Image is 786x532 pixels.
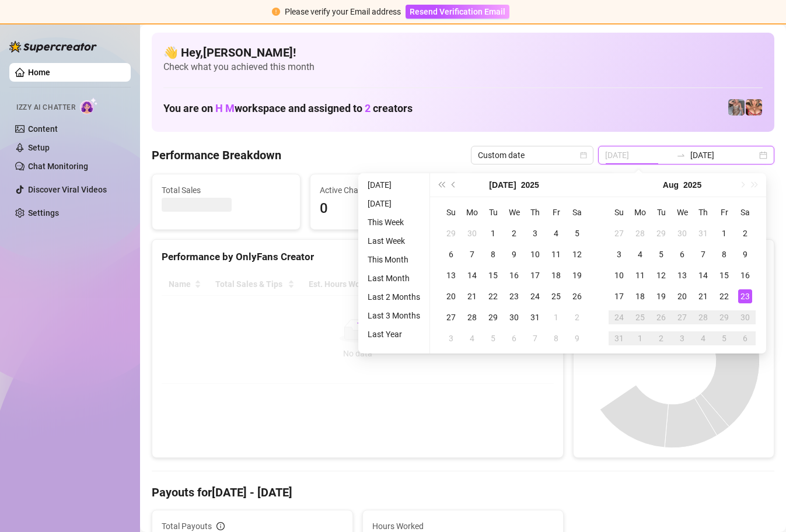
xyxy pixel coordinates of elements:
div: 1 [717,226,731,240]
td: 2025-08-06 [504,328,525,349]
td: 2025-08-26 [651,307,672,328]
td: 2025-08-29 [714,307,735,328]
div: 11 [549,247,563,261]
td: 2025-08-04 [462,328,483,349]
div: 29 [717,310,731,324]
td: 2025-08-13 [672,265,693,286]
div: 12 [654,268,668,282]
td: 2025-08-02 [735,223,756,244]
div: 5 [570,226,584,240]
td: 2025-07-28 [630,223,651,244]
div: 1 [549,310,563,324]
td: 2025-07-08 [483,244,504,265]
div: 17 [528,268,542,282]
button: Choose a year [521,173,539,197]
div: 26 [570,289,584,303]
div: 10 [528,247,542,261]
div: Please verify your Email address [285,5,401,18]
td: 2025-08-25 [630,307,651,328]
td: 2025-07-27 [609,223,630,244]
div: 18 [549,268,563,282]
th: Tu [651,202,672,223]
td: 2025-06-30 [462,223,483,244]
th: Sa [567,202,588,223]
div: 1 [633,331,647,345]
div: 9 [507,247,521,261]
button: Last year (Control + left) [435,173,448,197]
div: 5 [486,331,500,345]
img: pennylondon [746,99,762,116]
td: 2025-07-18 [546,265,567,286]
li: [DATE] [363,178,425,192]
div: 3 [675,331,689,345]
h4: Performance Breakdown [152,147,281,163]
td: 2025-09-01 [630,328,651,349]
td: 2025-08-07 [693,244,714,265]
td: 2025-08-21 [693,286,714,307]
div: 9 [738,247,752,261]
td: 2025-07-29 [483,307,504,328]
div: 30 [738,310,752,324]
td: 2025-08-04 [630,244,651,265]
td: 2025-08-08 [546,328,567,349]
div: 15 [717,268,731,282]
th: Th [693,202,714,223]
button: Previous month (PageUp) [448,173,460,197]
td: 2025-09-03 [672,328,693,349]
h4: 👋 Hey, [PERSON_NAME] ! [163,44,763,61]
li: This Week [363,215,425,229]
li: [DATE] [363,197,425,211]
span: H M [215,102,235,114]
div: 8 [717,247,731,261]
td: 2025-08-06 [672,244,693,265]
td: 2025-06-29 [441,223,462,244]
th: Fr [546,202,567,223]
span: exclamation-circle [272,8,280,16]
div: 2 [507,226,521,240]
li: Last 3 Months [363,309,425,323]
a: Setup [28,143,50,152]
td: 2025-07-28 [462,307,483,328]
div: 21 [465,289,479,303]
td: 2025-08-22 [714,286,735,307]
td: 2025-07-16 [504,265,525,286]
div: 30 [507,310,521,324]
td: 2025-08-02 [567,307,588,328]
div: 10 [612,268,626,282]
span: Active Chats [320,184,449,197]
div: 19 [570,268,584,282]
td: 2025-07-19 [567,265,588,286]
button: Choose a month [489,173,516,197]
div: 24 [528,289,542,303]
span: Resend Verification Email [410,7,505,16]
td: 2025-09-02 [651,328,672,349]
td: 2025-07-31 [693,223,714,244]
div: 6 [675,247,689,261]
div: 30 [465,226,479,240]
div: 13 [675,268,689,282]
td: 2025-08-01 [714,223,735,244]
th: Th [525,202,546,223]
div: 2 [738,226,752,240]
td: 2025-07-05 [567,223,588,244]
div: 1 [486,226,500,240]
div: 6 [738,331,752,345]
td: 2025-08-24 [609,307,630,328]
td: 2025-07-12 [567,244,588,265]
div: 26 [654,310,668,324]
td: 2025-08-01 [546,307,567,328]
td: 2025-08-14 [693,265,714,286]
td: 2025-08-19 [651,286,672,307]
td: 2025-07-26 [567,286,588,307]
td: 2025-09-05 [714,328,735,349]
div: 4 [696,331,710,345]
td: 2025-07-20 [441,286,462,307]
td: 2025-07-15 [483,265,504,286]
div: 14 [465,268,479,282]
div: 18 [633,289,647,303]
span: Custom date [478,146,586,164]
div: 28 [696,310,710,324]
img: pennylondonvip [728,99,745,116]
td: 2025-07-31 [525,307,546,328]
th: We [504,202,525,223]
